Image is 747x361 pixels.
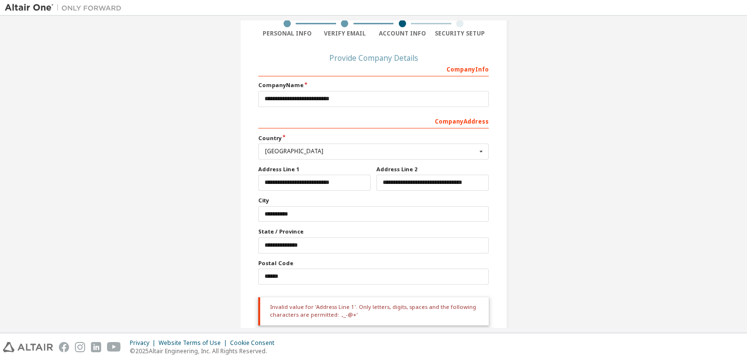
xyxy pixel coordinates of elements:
label: Company Name [258,81,489,89]
div: Account Info [373,30,431,37]
label: City [258,197,489,204]
img: linkedin.svg [91,342,101,352]
img: facebook.svg [59,342,69,352]
div: Provide Company Details [258,55,489,61]
label: State / Province [258,228,489,235]
div: Invalid value for 'Address Line 1'. Only letters, digits, spaces and the following characters are... [258,297,489,326]
p: © 2025 Altair Engineering, Inc. All Rights Reserved. [130,347,280,355]
div: Privacy [130,339,159,347]
div: Cookie Consent [230,339,280,347]
div: Security Setup [431,30,489,37]
div: Website Terms of Use [159,339,230,347]
div: [GEOGRAPHIC_DATA] [265,148,477,154]
img: altair_logo.svg [3,342,53,352]
div: Verify Email [316,30,374,37]
label: Address Line 2 [376,165,489,173]
label: Postal Code [258,259,489,267]
img: Altair One [5,3,126,13]
label: Country [258,134,489,142]
img: instagram.svg [75,342,85,352]
div: Personal Info [258,30,316,37]
div: Company Address [258,113,489,128]
div: Company Info [258,61,489,76]
img: youtube.svg [107,342,121,352]
label: Address Line 1 [258,165,371,173]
